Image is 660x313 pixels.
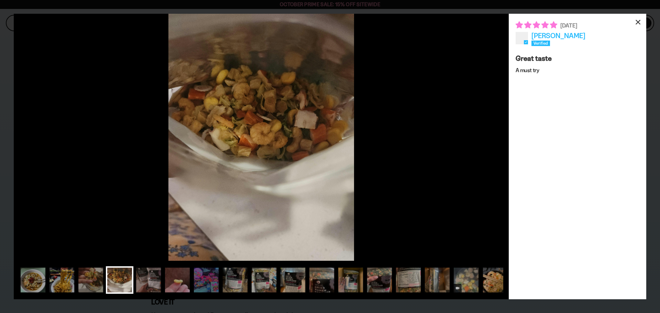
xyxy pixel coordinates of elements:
[516,53,590,64] div: Great taste
[560,22,577,29] span: [DATE]
[516,21,557,29] span: 5 star review
[516,67,590,74] p: A must try
[630,14,646,30] div: ×
[531,31,585,40] span: [PERSON_NAME]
